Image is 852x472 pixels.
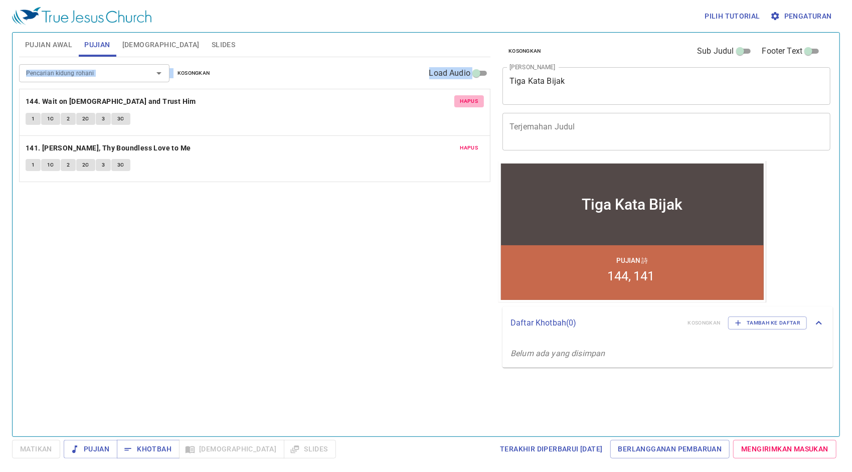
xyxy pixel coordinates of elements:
button: Kosongkan [172,67,216,79]
span: Sub Judul [697,45,734,57]
p: Daftar Khotbah ( 0 ) [510,317,680,329]
span: Pujian [84,39,110,51]
span: Pilih tutorial [705,10,760,23]
span: 2C [82,114,89,123]
span: 3C [117,114,124,123]
span: 1 [32,161,35,170]
i: Belum ada yang disimpan [510,349,605,358]
span: Khotbah [125,443,172,455]
span: Hapus [460,97,478,106]
span: 2C [82,161,89,170]
img: True Jesus Church [12,7,151,25]
button: 1 [26,159,41,171]
span: Pengaturan [772,10,832,23]
span: 3 [102,114,105,123]
button: 1C [41,159,60,171]
span: Terakhir Diperbarui [DATE] [500,443,602,455]
button: 141. [PERSON_NAME], Thy Boundless Love to Me [26,142,193,154]
button: 1 [26,113,41,125]
button: Khotbah [117,440,180,458]
button: Hapus [454,142,484,154]
span: Hapus [460,143,478,152]
button: 2C [76,159,95,171]
button: Tambah ke Daftar [728,317,807,330]
button: 144. Wait on [DEMOGRAPHIC_DATA] and Trust Him [26,95,198,108]
button: 3C [111,159,130,171]
span: Slides [212,39,235,51]
button: Pujian [64,440,117,458]
span: Tambah ke Daftar [735,319,800,328]
button: 3 [96,113,111,125]
span: Mengirimkan Masukan [741,443,828,455]
iframe: from-child [498,161,766,302]
span: Load Audio [429,67,471,79]
textarea: Tiga Kata Bijak [509,76,823,95]
span: 1 [32,114,35,123]
span: Berlangganan Pembaruan [618,443,722,455]
span: Kosongkan [178,69,210,78]
b: 141. [PERSON_NAME], Thy Boundless Love to Me [26,142,191,154]
span: Kosongkan [508,47,541,56]
button: 2 [61,113,76,125]
span: Footer Text [762,45,803,57]
button: Kosongkan [502,45,547,57]
span: [DEMOGRAPHIC_DATA] [122,39,200,51]
a: Berlangganan Pembaruan [610,440,730,458]
span: Pujian Awal [25,39,72,51]
span: 1C [47,161,54,170]
button: Open [152,66,166,80]
button: 3C [111,113,130,125]
button: Pilih tutorial [701,7,764,26]
span: Pujian [72,443,109,455]
span: 3C [117,161,124,170]
a: Mengirimkan Masukan [733,440,836,458]
span: 2 [67,114,70,123]
button: Pengaturan [768,7,836,26]
button: 3 [96,159,111,171]
span: 3 [102,161,105,170]
span: 2 [67,161,70,170]
button: Hapus [454,95,484,107]
div: Daftar Khotbah(0)KosongkanTambah ke Daftar [502,306,833,340]
span: 1C [47,114,54,123]
button: 2C [76,113,95,125]
a: Terakhir Diperbarui [DATE] [496,440,606,458]
button: 2 [61,159,76,171]
b: 144. Wait on [DEMOGRAPHIC_DATA] and Trust Him [26,95,196,108]
button: 1C [41,113,60,125]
